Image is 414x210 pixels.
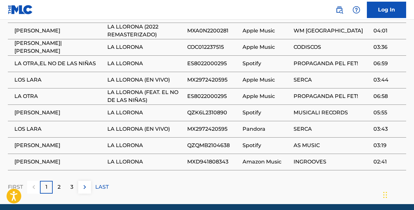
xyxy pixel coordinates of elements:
[294,109,370,117] span: MUSICALI RECORDS
[294,142,370,149] span: AS MUSIC
[294,60,370,67] span: PROPAGANDA PEL FET!
[333,3,346,16] a: Public Search
[107,142,184,149] span: LA LLORONA
[95,183,109,191] p: LAST
[352,6,360,14] img: help
[187,142,239,149] span: QZQMB2104638
[14,109,104,117] span: [PERSON_NAME]
[8,183,23,191] p: FIRST
[373,43,403,51] span: 03:36
[187,60,239,67] span: ES8022000295
[383,185,387,205] div: Drag
[14,60,104,67] span: LA OTRA,EL NO DE LAS NIÑAS
[81,183,89,191] img: right
[373,60,403,67] span: 06:59
[14,125,104,133] span: LOS LARA
[243,125,290,133] span: Pandora
[373,142,403,149] span: 03:19
[107,76,184,84] span: LA LLORONA (EN VIVO)
[187,125,239,133] span: MX2972420595
[70,183,73,191] p: 3
[373,109,403,117] span: 05:55
[367,2,406,18] a: Log In
[373,125,403,133] span: 03:43
[107,43,184,51] span: LA LLORONA
[243,27,290,35] span: Apple Music
[294,76,370,84] span: SERCA
[335,6,343,14] img: search
[294,125,370,133] span: SERCA
[14,27,104,35] span: [PERSON_NAME]
[14,158,104,166] span: [PERSON_NAME]
[14,142,104,149] span: [PERSON_NAME]
[58,183,61,191] p: 2
[187,92,239,100] span: ES8022000295
[107,125,184,133] span: LA LLORONA (EN VIVO)
[187,76,239,84] span: MX2972420595
[107,88,184,104] span: LA LLORONA (FEAT. EL NO DE LAS NIÑAS)
[243,60,290,67] span: Spotify
[8,5,33,14] img: MLC Logo
[107,23,184,39] span: LA LLORONA (2022 REMASTERIZADO)
[187,109,239,117] span: QZK6L2310890
[107,109,184,117] span: LA LLORONA
[294,92,370,100] span: PROPAGANDA PEL FET!
[187,43,239,51] span: COC012237515
[373,76,403,84] span: 03:44
[373,92,403,100] span: 06:58
[294,158,370,166] span: INGROOVES
[243,43,290,51] span: Apple Music
[187,27,239,35] span: MXA0N2200281
[14,92,104,100] span: LA OTRA
[187,158,239,166] span: MXD941808343
[14,39,104,55] span: [PERSON_NAME]|[PERSON_NAME]
[294,43,370,51] span: CODISCOS
[373,27,403,35] span: 04:01
[243,76,290,84] span: Apple Music
[107,60,184,67] span: LA LLORONA
[243,92,290,100] span: Apple Music
[243,109,290,117] span: Spotify
[350,3,363,16] div: Help
[45,183,47,191] p: 1
[14,76,104,84] span: LOS LARA
[107,158,184,166] span: LA LLORONA
[243,158,290,166] span: Amazon Music
[243,142,290,149] span: Spotify
[373,158,403,166] span: 02:41
[294,27,370,35] span: WM [GEOGRAPHIC_DATA]
[381,179,414,210] iframe: Chat Widget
